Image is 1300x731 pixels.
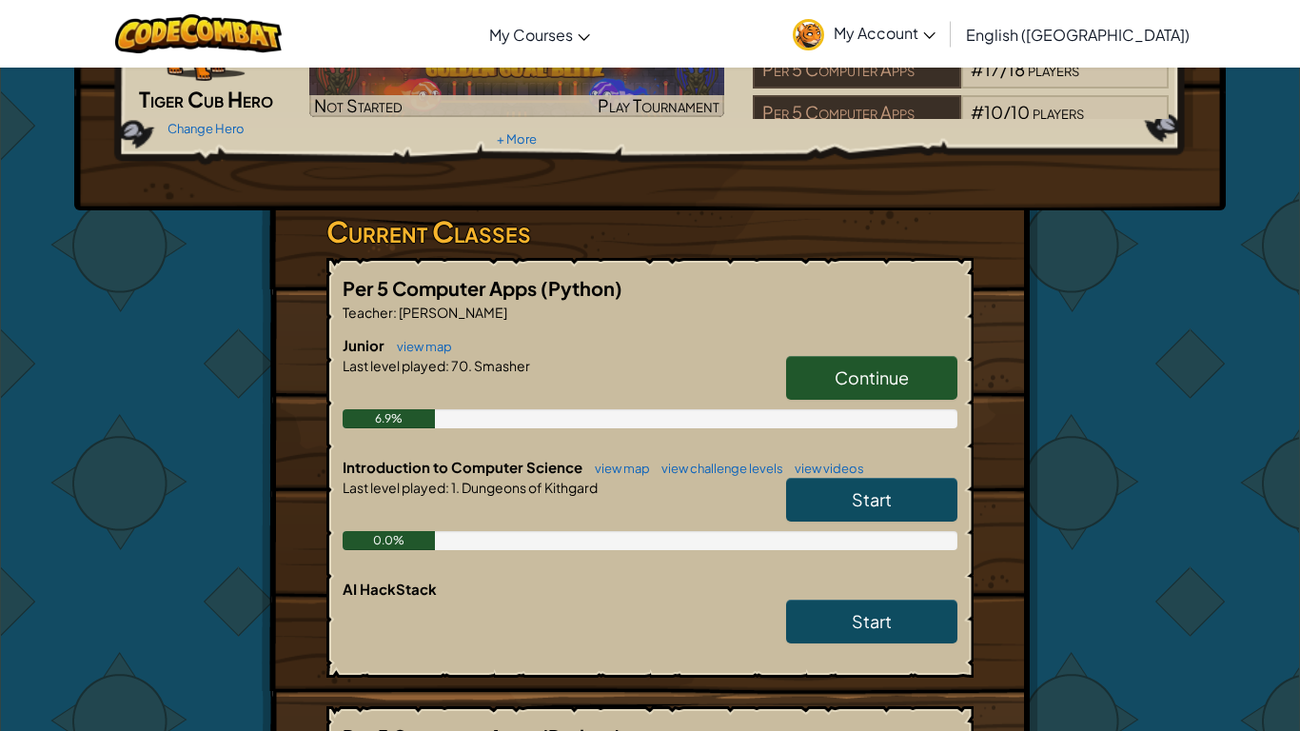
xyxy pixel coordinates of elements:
a: view challenge levels [652,461,783,476]
a: Change Hero [167,121,245,136]
span: : [445,357,449,374]
h3: Current Classes [326,210,974,253]
div: 6.9% [343,409,435,428]
span: Not Started [314,94,403,116]
div: Per 5 Computer Apps [753,52,960,89]
span: Smasher [472,357,530,374]
img: CodeCombat logo [115,14,282,53]
span: : [445,479,449,496]
span: # [971,101,984,123]
span: [PERSON_NAME] [397,304,507,321]
span: Last level played [343,479,445,496]
span: 10 [1011,101,1030,123]
span: / [1000,58,1008,80]
span: players [1033,101,1084,123]
a: My Courses [480,9,600,60]
a: My Account [783,4,945,64]
span: Continue [835,366,909,388]
span: 18 [1008,58,1025,80]
span: Start [852,610,892,632]
span: : [393,304,397,321]
a: view map [585,461,650,476]
span: Start [852,488,892,510]
span: 70. [449,357,472,374]
span: Tiger Cub Hero [139,86,273,112]
div: 0.0% [343,531,435,550]
span: Play Tournament [598,94,719,116]
span: Dungeons of Kithgard [460,479,598,496]
span: (Python) [541,276,622,300]
a: Not StartedPlay Tournament [309,45,725,117]
span: AI HackStack [343,580,437,598]
span: players [1028,58,1079,80]
span: Introduction to Computer Science [343,458,585,476]
a: Per 5 Computer Apps#10/10players [753,113,1169,135]
a: Per 5 Computer Apps#17/18players [753,70,1169,92]
a: view videos [785,461,864,476]
span: My Courses [489,25,573,45]
a: English ([GEOGRAPHIC_DATA]) [956,9,1199,60]
span: My Account [834,23,936,43]
span: 1. [449,479,460,496]
span: # [971,58,984,80]
span: Per 5 Computer Apps [343,276,541,300]
span: Teacher [343,304,393,321]
div: Per 5 Computer Apps [753,95,960,131]
span: 17 [984,58,1000,80]
span: Junior [343,336,387,354]
img: avatar [793,19,824,50]
span: Last level played [343,357,445,374]
span: / [1003,101,1011,123]
a: Start [786,600,957,643]
a: + More [497,131,537,147]
a: view map [387,339,452,354]
span: English ([GEOGRAPHIC_DATA]) [966,25,1190,45]
img: Golden Goal [309,45,725,117]
span: 10 [984,101,1003,123]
